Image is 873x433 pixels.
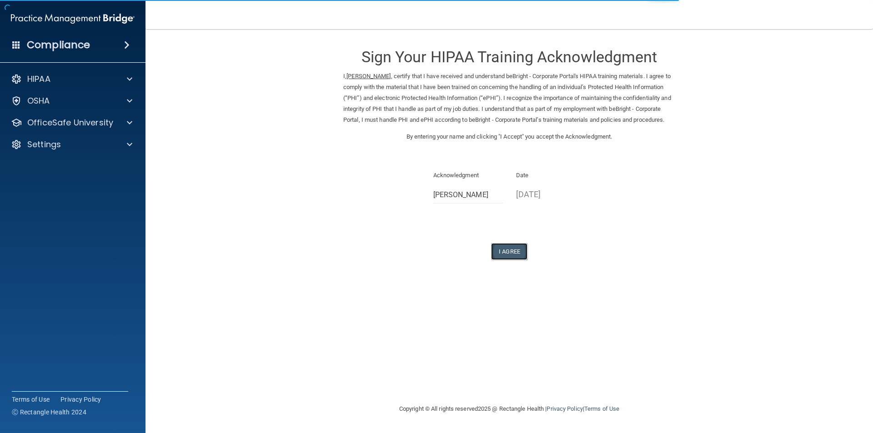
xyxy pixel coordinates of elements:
p: Date [516,170,586,181]
button: I Agree [491,243,527,260]
p: Settings [27,139,61,150]
h4: Compliance [27,39,90,51]
p: By entering your name and clicking "I Accept" you accept the Acknowledgment. [343,131,675,142]
h3: Sign Your HIPAA Training Acknowledgment [343,49,675,65]
p: [DATE] [516,187,586,202]
img: PMB logo [11,10,135,28]
a: Privacy Policy [60,395,101,404]
div: Copyright © All rights reserved 2025 @ Rectangle Health | | [343,394,675,423]
a: HIPAA [11,74,132,85]
a: Terms of Use [584,405,619,412]
p: OfficeSafe University [27,117,113,128]
a: OfficeSafe University [11,117,132,128]
span: Ⓒ Rectangle Health 2024 [12,408,86,417]
a: Settings [11,139,132,150]
p: Acknowledgment [433,170,503,181]
a: OSHA [11,95,132,106]
a: Privacy Policy [547,405,582,412]
p: HIPAA [27,74,50,85]
p: I, , certify that I have received and understand beBright - Corporate Portal's HIPAA training mat... [343,71,675,125]
p: OSHA [27,95,50,106]
a: Terms of Use [12,395,50,404]
ins: [PERSON_NAME] [346,73,391,80]
input: Full Name [433,187,503,204]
